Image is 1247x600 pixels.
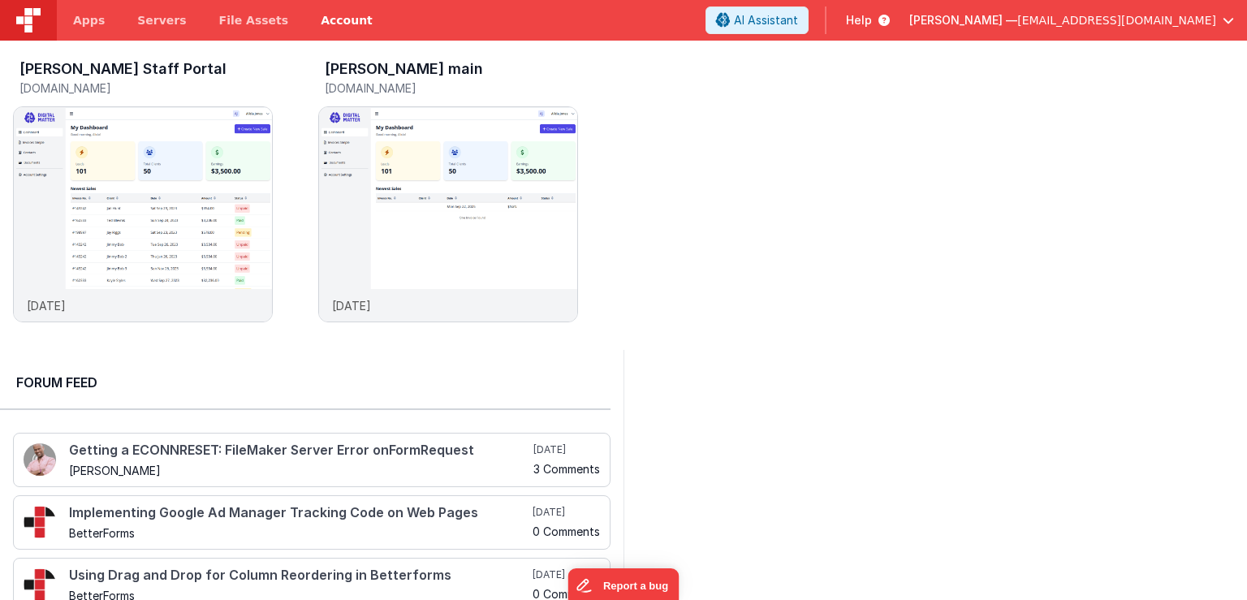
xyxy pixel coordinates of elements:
a: Implementing Google Ad Manager Tracking Code on Web Pages BetterForms [DATE] 0 Comments [13,495,611,550]
img: 411_2.png [24,443,56,476]
h5: BetterForms [69,527,529,539]
h5: 3 Comments [533,463,600,475]
span: [EMAIL_ADDRESS][DOMAIN_NAME] [1017,12,1216,28]
span: Servers [137,12,186,28]
p: [DATE] [332,297,371,314]
span: AI Assistant [734,12,798,28]
span: Help [846,12,872,28]
h5: [DATE] [533,506,600,519]
h4: Implementing Google Ad Manager Tracking Code on Web Pages [69,506,529,520]
h5: [DATE] [533,568,600,581]
h5: 0 Comments [533,525,600,537]
h4: Using Drag and Drop for Column Reordering in Betterforms [69,568,529,583]
h5: [PERSON_NAME] [69,464,530,477]
button: [PERSON_NAME] — [EMAIL_ADDRESS][DOMAIN_NAME] [909,12,1234,28]
span: File Assets [219,12,289,28]
h5: [DATE] [533,443,600,456]
h4: Getting a ECONNRESET: FileMaker Server Error onFormRequest [69,443,530,458]
h5: [DOMAIN_NAME] [19,82,273,94]
h5: [DOMAIN_NAME] [325,82,578,94]
a: Getting a ECONNRESET: FileMaker Server Error onFormRequest [PERSON_NAME] [DATE] 3 Comments [13,433,611,487]
span: [PERSON_NAME] — [909,12,1017,28]
h3: [PERSON_NAME] main [325,61,483,77]
h2: Forum Feed [16,373,594,392]
button: AI Assistant [705,6,809,34]
span: Apps [73,12,105,28]
h5: 0 Comments [533,588,600,600]
img: 295_2.png [24,506,56,538]
h3: [PERSON_NAME] Staff Portal [19,61,227,77]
